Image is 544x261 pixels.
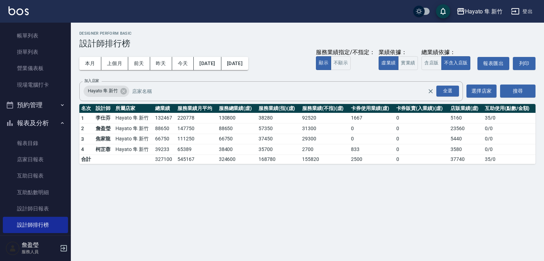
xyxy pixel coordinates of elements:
button: 含店販 [421,56,441,70]
td: 130800 [217,113,257,123]
table: a dense table [79,104,535,164]
span: 1 [81,115,84,121]
td: 詹盈瑩 [94,123,114,134]
td: 39233 [153,144,176,155]
td: 0 / 0 [483,144,535,155]
h5: 詹盈瑩 [22,242,58,249]
button: 上個月 [101,57,128,70]
button: Hayato 隼 新竹 [454,4,505,19]
td: 0 / 0 [483,123,535,134]
td: 3580 [449,144,483,155]
td: 2700 [300,144,349,155]
a: 營業儀表板 [3,60,68,76]
img: Logo [8,6,29,15]
a: 設計師日報表 [3,201,68,217]
label: 加入店家 [84,78,99,83]
th: 卡券販賣(入業績)(虛) [395,104,449,113]
th: 服務業績(指)(虛) [257,104,300,113]
button: [DATE] [221,57,248,70]
th: 服務業績(不指)(虛) [300,104,349,113]
td: 57350 [257,123,300,134]
button: 報表及分析 [3,114,68,132]
td: 焦家龍 [94,134,114,144]
button: 報表匯出 [477,57,509,70]
td: 0 [349,134,394,144]
td: 147750 [176,123,217,134]
td: 88650 [217,123,257,134]
td: 0 [395,123,449,134]
a: 店家日報表 [3,151,68,168]
a: 掛單列表 [3,44,68,60]
td: 37740 [449,155,483,164]
td: Hayato 隼 新竹 [114,123,153,134]
td: 132467 [153,113,176,123]
th: 服務總業績(虛) [217,104,257,113]
td: 327100 [153,155,176,164]
td: 155820 [300,155,349,164]
button: 顯示 [316,56,331,70]
th: 互助使用(點數/金額) [483,104,535,113]
td: 0 [349,123,394,134]
th: 服務業績月平均 [176,104,217,113]
span: 4 [81,146,84,152]
button: 本月 [79,57,101,70]
th: 設計師 [94,104,114,113]
button: 預約管理 [3,96,68,114]
td: 0 [395,155,449,164]
td: 0 / 0 [483,134,535,144]
button: 選擇店家 [466,85,497,98]
td: 324600 [217,155,257,164]
a: 互助點數明細 [3,184,68,201]
td: 38280 [257,113,300,123]
a: 報表目錄 [3,135,68,151]
h3: 設計師排行榜 [79,39,535,48]
td: 88650 [153,123,176,134]
td: 2500 [349,155,394,164]
td: 1667 [349,113,394,123]
td: 38400 [217,144,257,155]
button: 登出 [508,5,535,18]
td: 66750 [153,134,176,144]
td: 5160 [449,113,483,123]
td: 31300 [300,123,349,134]
td: 111250 [176,134,217,144]
img: Person [6,241,20,255]
td: 545167 [176,155,217,164]
button: Clear [426,86,436,96]
th: 店販業績(虛) [449,104,483,113]
input: 店家名稱 [130,85,440,97]
button: 昨天 [150,57,172,70]
div: Hayato 隼 新竹 [84,86,129,97]
div: 業績依據： [379,49,418,56]
td: 65389 [176,144,217,155]
td: Hayato 隼 新竹 [114,134,153,144]
span: 2 [81,126,84,131]
td: 柯芷蓉 [94,144,114,155]
div: 總業績依據： [421,49,474,56]
button: 實業績 [398,56,418,70]
a: 互助日報表 [3,168,68,184]
th: 總業績 [153,104,176,113]
td: 220778 [176,113,217,123]
td: 833 [349,144,394,155]
button: 虛業績 [379,56,398,70]
span: 3 [81,136,84,142]
td: 35 / 0 [483,155,535,164]
td: 35 / 0 [483,113,535,123]
button: 前天 [128,57,150,70]
a: 設計師排行榜 [3,217,68,233]
td: Hayato 隼 新竹 [114,113,153,123]
td: Hayato 隼 新竹 [114,144,153,155]
td: 23560 [449,123,483,134]
a: 現場電腦打卡 [3,77,68,93]
h2: Designer Perform Basic [79,31,535,36]
div: Hayato 隼 新竹 [465,7,503,16]
a: 帳單列表 [3,28,68,44]
td: 168780 [257,155,300,164]
th: 卡券使用業績(虛) [349,104,394,113]
td: 李仕芬 [94,113,114,123]
td: 37450 [257,134,300,144]
th: 名次 [79,104,94,113]
th: 所屬店家 [114,104,153,113]
button: save [436,4,450,18]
